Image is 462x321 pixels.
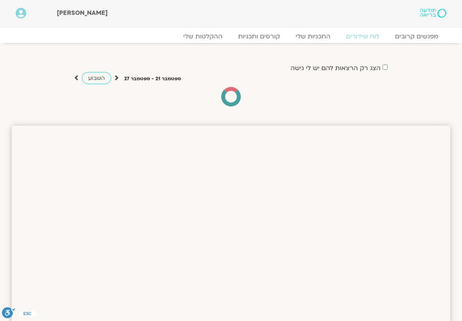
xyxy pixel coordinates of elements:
[88,74,105,82] span: השבוע
[82,72,111,84] a: השבוע
[57,9,108,17] span: [PERSON_NAME]
[175,32,230,40] a: ההקלטות שלי
[288,32,338,40] a: התכניות שלי
[338,32,387,40] a: לוח שידורים
[230,32,288,40] a: קורסים ותכניות
[291,65,381,72] label: הצג רק הרצאות להם יש לי גישה
[124,75,181,83] p: ספטמבר 21 - ספטמבר 27
[387,32,446,40] a: מפגשים קרובים
[16,32,446,40] nav: Menu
